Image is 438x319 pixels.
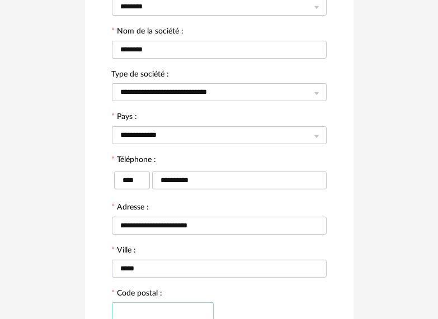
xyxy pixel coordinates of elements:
label: Téléphone : [112,156,157,166]
label: Pays : [112,113,138,123]
label: Nom de la société : [112,27,184,37]
label: Type de société : [112,70,169,80]
label: Ville : [112,246,136,256]
label: Adresse : [112,203,149,213]
label: Code postal : [112,289,163,299]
